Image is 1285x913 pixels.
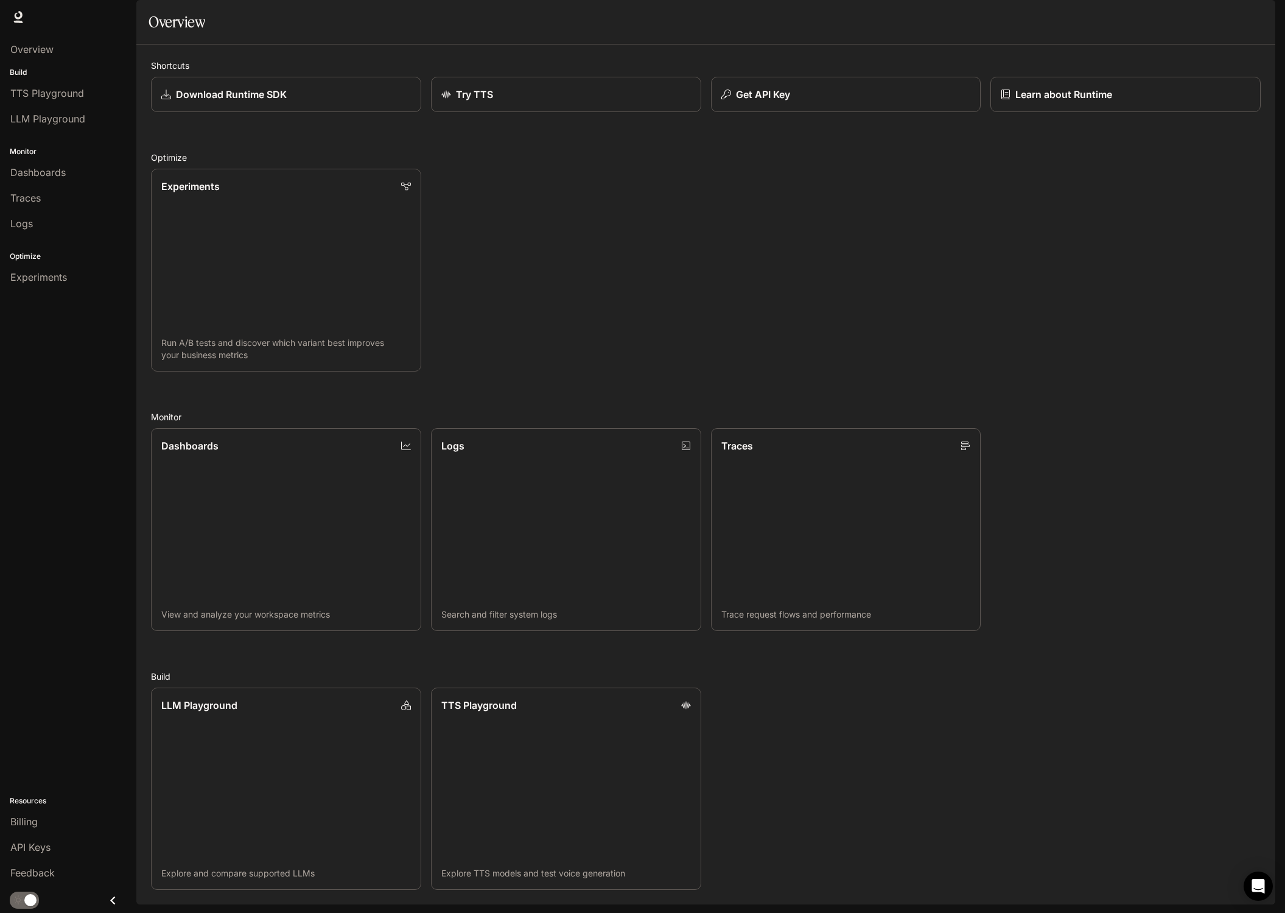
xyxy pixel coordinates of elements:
h2: Build [151,670,1261,683]
a: DashboardsView and analyze your workspace metrics [151,428,421,631]
a: Download Runtime SDK [151,77,421,112]
p: Trace request flows and performance [721,608,971,621]
h2: Optimize [151,151,1261,164]
p: Experiments [161,179,220,194]
p: Logs [441,439,464,453]
p: Learn about Runtime [1015,87,1112,102]
p: Traces [721,439,753,453]
a: TracesTrace request flows and performance [711,428,981,631]
a: Learn about Runtime [990,77,1261,112]
a: ExperimentsRun A/B tests and discover which variant best improves your business metrics [151,169,421,372]
h2: Shortcuts [151,59,1261,72]
div: Open Intercom Messenger [1244,872,1273,901]
a: Try TTS [431,77,701,112]
a: LLM PlaygroundExplore and compare supported LLMs [151,688,421,890]
p: Search and filter system logs [441,608,691,621]
p: Download Runtime SDK [176,87,287,102]
p: Explore TTS models and test voice generation [441,867,691,880]
p: Explore and compare supported LLMs [161,867,411,880]
p: TTS Playground [441,698,517,713]
a: TTS PlaygroundExplore TTS models and test voice generation [431,688,701,890]
h2: Monitor [151,411,1261,423]
button: Get API Key [711,77,981,112]
h1: Overview [149,10,205,34]
p: Get API Key [736,87,790,102]
p: Dashboards [161,439,219,453]
p: Run A/B tests and discover which variant best improves your business metrics [161,337,411,361]
p: View and analyze your workspace metrics [161,608,411,621]
p: Try TTS [456,87,493,102]
p: LLM Playground [161,698,237,713]
a: LogsSearch and filter system logs [431,428,701,631]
